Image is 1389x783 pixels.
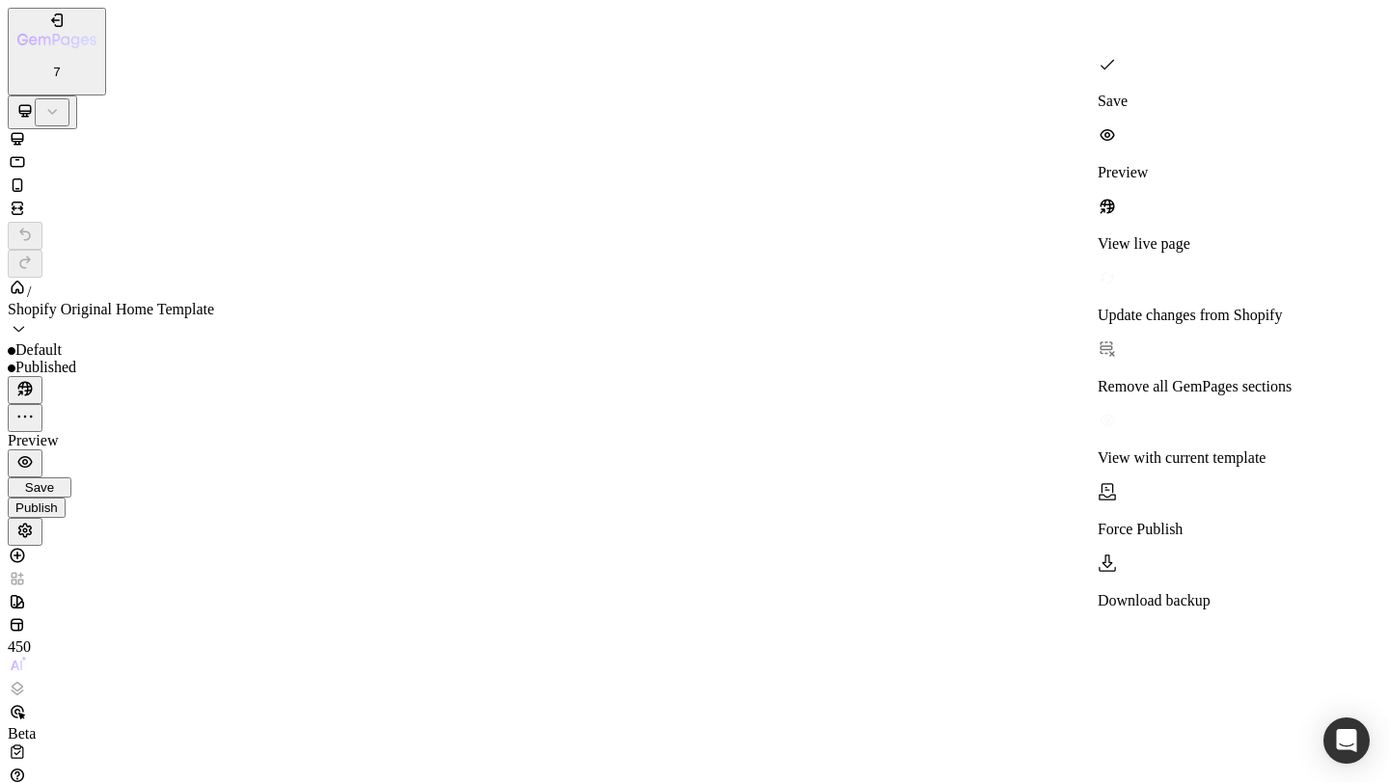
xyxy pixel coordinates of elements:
[8,222,1381,278] div: Undo/Redo
[17,65,96,79] p: 7
[15,359,76,375] span: Published
[1098,307,1292,324] p: Update changes from Shopify
[8,301,214,317] span: Shopify Original Home Template
[1098,93,1292,110] p: Save
[15,500,58,515] div: Publish
[1098,164,1292,181] p: Preview
[31,35,116,51] span: Image banner
[1098,378,1292,395] p: Remove all GemPages sections
[25,480,54,495] span: Save
[8,477,71,498] button: Save
[8,725,46,742] div: Beta
[8,8,106,95] button: 7
[8,135,1150,152] div: Shopify section: Multicolumn
[1098,592,1292,609] p: Download backup
[1323,717,1370,764] div: Open Intercom Messenger
[8,498,66,518] button: Publish
[31,118,112,134] span: Multicolumn
[8,52,1150,69] div: Shopify section: Image banner
[8,638,46,656] div: 450
[1098,449,1292,467] p: View with current template
[8,432,1381,449] div: Preview
[1098,521,1292,538] p: Force Publish
[1098,235,1292,253] p: View live page
[27,283,31,300] span: /
[15,341,62,358] span: Default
